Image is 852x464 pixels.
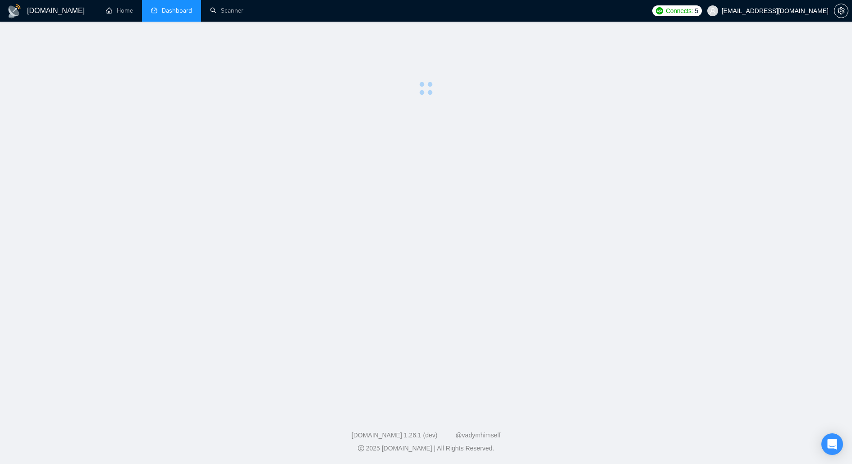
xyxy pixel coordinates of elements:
[7,4,22,18] img: logo
[834,7,848,14] a: setting
[821,433,843,455] div: Open Intercom Messenger
[656,7,663,14] img: upwork-logo.png
[455,432,500,439] a: @vadymhimself
[695,6,698,16] span: 5
[352,432,438,439] a: [DOMAIN_NAME] 1.26.1 (dev)
[162,7,192,14] span: Dashboard
[7,444,845,453] div: 2025 [DOMAIN_NAME] | All Rights Reserved.
[210,7,243,14] a: searchScanner
[834,4,848,18] button: setting
[358,445,364,451] span: copyright
[106,7,133,14] a: homeHome
[710,8,716,14] span: user
[666,6,693,16] span: Connects:
[151,7,157,14] span: dashboard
